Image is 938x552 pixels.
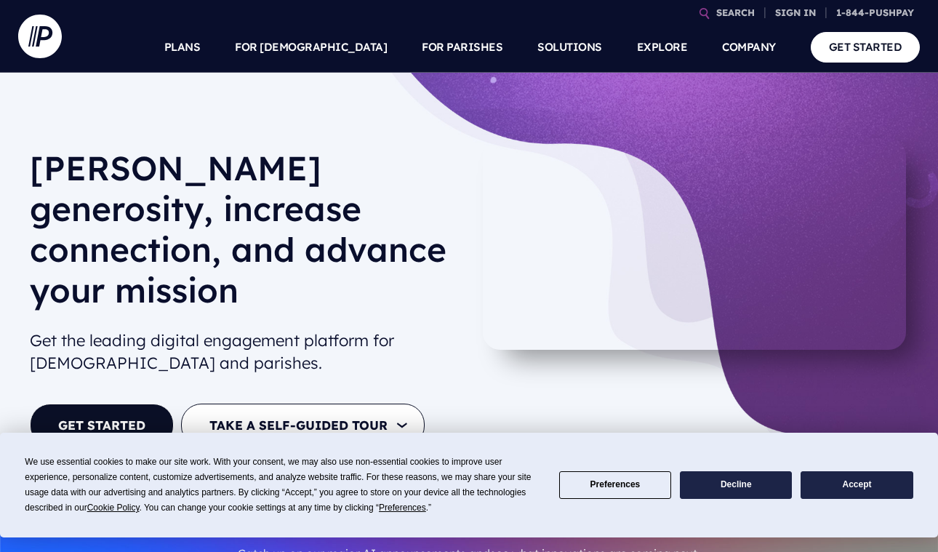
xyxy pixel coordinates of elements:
[235,22,387,73] a: FOR [DEMOGRAPHIC_DATA]
[181,404,425,447] button: TAKE A SELF-GUIDED TOUR
[164,22,201,73] a: PLANS
[559,471,671,500] button: Preferences
[25,455,541,516] div: We use essential cookies to make our site work. With your consent, we may also use non-essential ...
[811,32,921,62] a: GET STARTED
[637,22,688,73] a: EXPLORE
[30,148,457,322] h1: [PERSON_NAME] generosity, increase connection, and advance your mission
[422,22,502,73] a: FOR PARISHES
[537,22,602,73] a: SOLUTIONS
[722,22,776,73] a: COMPANY
[87,503,140,513] span: Cookie Policy
[30,404,174,447] a: GET STARTED
[801,471,913,500] button: Accept
[379,503,426,513] span: Preferences
[680,471,792,500] button: Decline
[30,324,457,380] h2: Get the leading digital engagement platform for [DEMOGRAPHIC_DATA] and parishes.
